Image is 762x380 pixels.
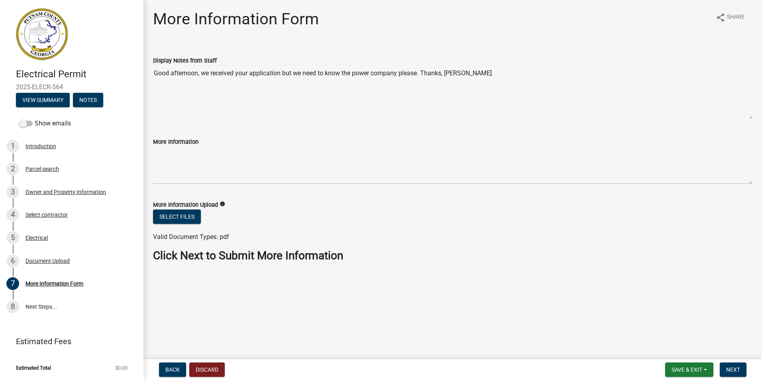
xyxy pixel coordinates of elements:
div: 4 [6,208,19,221]
button: Next [720,362,746,377]
span: Valid Document Types: pdf [153,233,229,241]
button: shareShare [709,10,751,25]
div: Select contractor [26,212,68,217]
span: $0.00 [115,365,128,370]
h1: More Information Form [153,10,319,29]
div: 3 [6,186,19,198]
span: Next [726,366,740,373]
span: Back [165,366,180,373]
button: View Summary [16,93,70,107]
button: Discard [189,362,225,377]
label: Display Notes from Staff [153,58,217,64]
div: 1 [6,140,19,153]
a: Estimated Fees [6,333,131,349]
div: 6 [6,255,19,267]
div: Document Upload [26,258,70,264]
h4: Electrical Permit [16,69,137,80]
button: Save & Exit [665,362,713,377]
i: share [716,13,725,22]
label: More Information Upload [153,202,218,208]
textarea: Good afternoon, we received your application but we need to know the power company please. Thanks... [153,65,752,119]
wm-modal-confirm: Summary [16,97,70,104]
button: Notes [73,93,103,107]
span: Estimated Total [16,365,51,370]
div: Owner and Property Information [26,189,106,195]
div: Parcel search [26,166,59,172]
label: Show emails [19,119,71,128]
button: Select files [153,210,201,224]
div: 8 [6,300,19,313]
i: info [220,201,225,207]
span: 2025-ELECR-564 [16,83,128,91]
div: 5 [6,231,19,244]
div: Introduction [26,143,56,149]
img: Putnam County, Georgia [16,8,68,60]
button: Back [159,362,186,377]
span: Share [727,13,744,22]
div: Electrical [26,235,48,241]
div: 2 [6,163,19,175]
div: More Information Form [26,281,83,286]
strong: Click Next to Submit More Information [153,249,343,262]
span: Save & Exit [672,366,702,373]
div: 7 [6,277,19,290]
label: More Information [153,139,198,145]
wm-modal-confirm: Notes [73,97,103,104]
